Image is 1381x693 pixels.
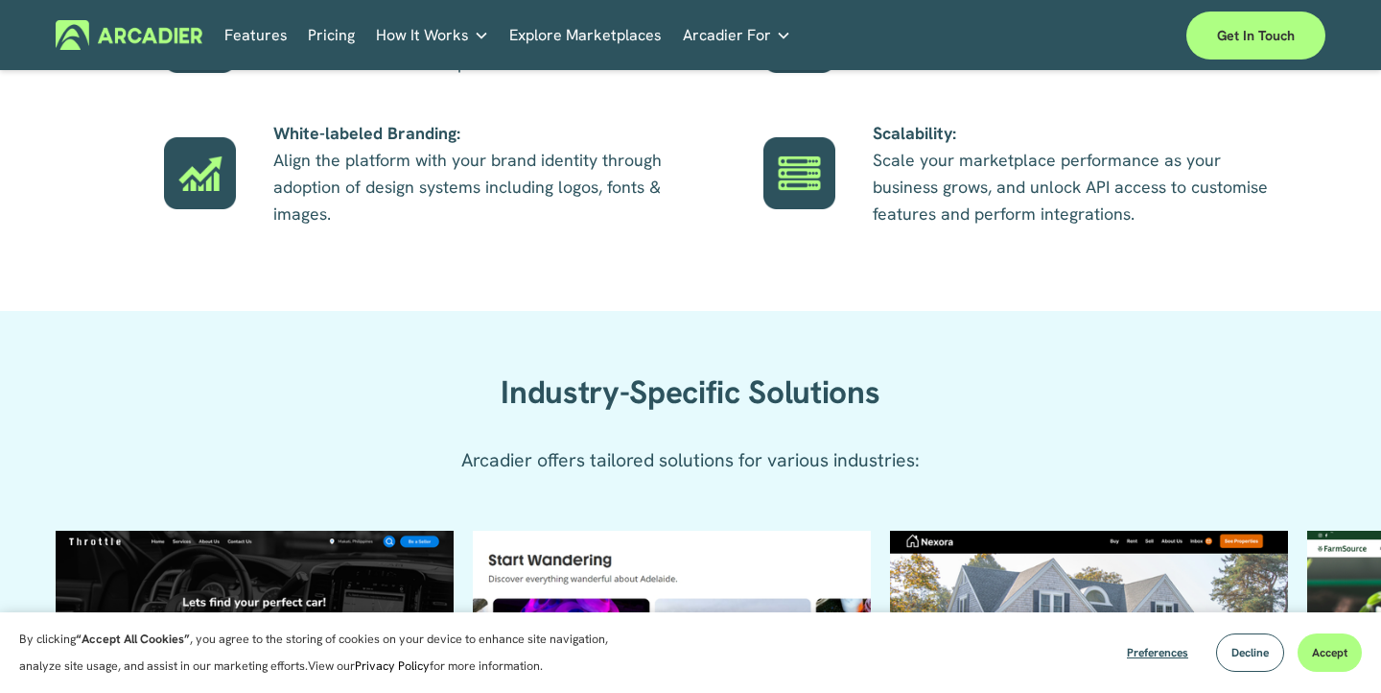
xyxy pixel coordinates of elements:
[19,626,643,680] p: By clicking , you agree to the storing of cookies on your device to enhance site navigation, anal...
[273,122,460,144] strong: White-labeled Branding:
[355,657,430,674] a: Privacy Policy
[509,20,662,50] a: Explore Marketplaces
[1127,645,1188,660] span: Preferences
[1285,601,1381,693] div: Widget de chat
[273,120,672,227] p: Align the platform with your brand identity through adoption of design systems including logos, f...
[683,22,771,49] span: Arcadier For
[1216,633,1284,672] button: Decline
[308,20,355,50] a: Pricing
[376,22,469,49] span: How It Works
[1186,12,1325,60] a: Get in touch
[1285,601,1381,693] iframe: Chat Widget
[76,631,190,647] strong: “Accept All Cookies”
[1231,645,1269,660] span: Decline
[224,20,288,50] a: Features
[56,20,202,50] img: Arcadier
[461,448,920,472] span: Arcadier offers tailored solutions for various industries:
[376,20,489,50] a: folder dropdown
[873,122,956,144] strong: Scalability:
[683,20,791,50] a: folder dropdown
[436,372,944,413] h2: Industry-Specific Solutions
[1112,633,1203,672] button: Preferences
[873,120,1272,227] p: Scale your marketplace performance as your business grows, and unlock API access to customise fea...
